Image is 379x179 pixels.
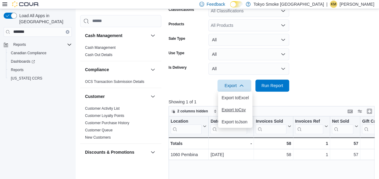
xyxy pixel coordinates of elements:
[85,93,148,99] button: Customer
[169,108,210,115] button: 2 columns hidden
[85,33,148,39] button: Cash Management
[171,118,202,134] div: Location
[256,118,286,124] div: Invoices Sold
[6,57,74,66] a: Dashboards
[149,32,156,39] button: Cash Management
[149,66,156,73] button: Compliance
[210,118,247,134] div: Date
[169,99,377,105] p: Showing 1 of 1
[177,109,208,114] span: 2 columns hidden
[331,1,336,8] span: KM
[218,116,252,128] button: Export toJson
[295,118,323,124] div: Invoices Ref
[6,49,74,57] button: Canadian Compliance
[8,58,37,65] a: Dashboards
[149,93,156,100] button: Customer
[210,118,252,134] button: Date
[149,149,156,156] button: Discounts & Promotions
[85,53,112,57] a: Cash Out Details
[295,140,328,147] div: 1
[6,66,74,74] button: Reports
[8,49,49,57] a: Canadian Compliance
[85,114,124,118] a: Customer Loyalty Points
[366,108,373,115] button: Enter fullscreen
[171,151,207,158] div: 1060 Pembina
[11,68,24,72] span: Reports
[66,30,69,34] button: Clear input
[85,149,134,155] h3: Discounts & Promotions
[346,108,354,115] button: Keyboard shortcuts
[295,118,328,134] button: Invoices Ref
[222,95,249,100] span: Export to Excel
[80,44,161,61] div: Cash Management
[8,49,72,57] span: Canadian Compliance
[8,75,45,82] a: [US_STATE] CCRS
[256,151,291,158] div: 58
[356,108,363,115] button: Display options
[85,106,120,111] span: Customer Activity List
[169,51,184,55] label: Use Type
[218,92,252,104] button: Export toExcel
[85,80,144,84] a: OCS Transaction Submission Details
[256,140,291,147] div: 58
[85,67,109,73] h3: Compliance
[85,79,144,84] span: OCS Transaction Submission Details
[210,151,252,158] div: [DATE]
[255,80,289,92] button: Run Report
[222,119,249,124] span: Export to Json
[85,46,115,50] a: Cash Management
[208,34,289,46] button: All
[208,63,289,75] button: All
[8,66,72,74] span: Reports
[261,83,283,89] span: Run Report
[230,1,243,8] input: Dark Mode
[80,78,161,88] div: Compliance
[13,42,26,47] span: Reports
[330,1,337,8] div: Krista Maitland
[211,108,238,115] button: Sort fields
[1,40,74,49] button: Reports
[207,1,225,7] span: Feedback
[11,59,35,64] span: Dashboards
[222,107,249,112] span: Export to Csv
[12,1,39,7] img: Cova
[85,67,148,73] button: Compliance
[85,33,122,39] h3: Cash Management
[326,1,327,8] p: |
[8,66,26,74] a: Reports
[210,140,252,147] div: -
[85,149,148,155] button: Discounts & Promotions
[170,140,207,147] div: Totals
[85,135,111,140] a: New Customers
[217,80,251,92] button: Export
[85,135,111,140] span: New Customers
[256,118,291,134] button: Invoices Sold
[11,76,42,81] span: [US_STATE] CCRS
[85,93,105,99] h3: Customer
[6,74,74,83] button: [US_STATE] CCRS
[8,75,72,82] span: Washington CCRS
[80,105,161,143] div: Customer
[11,41,72,48] span: Reports
[332,151,358,158] div: 57
[332,140,358,147] div: 57
[17,13,72,25] span: Load All Apps in [GEOGRAPHIC_DATA]
[256,118,286,134] div: Invoices Sold
[8,58,72,65] span: Dashboards
[254,1,324,8] p: Tokyo Smoke [GEOGRAPHIC_DATA]
[85,121,129,125] a: Customer Purchase History
[85,106,120,111] a: Customer Activity List
[85,128,112,132] a: Customer Queue
[169,22,184,27] label: Products
[295,151,328,158] div: 1
[218,104,252,116] button: Export toCsv
[4,38,72,98] nav: Complex example
[85,45,115,50] span: Cash Management
[11,51,46,55] span: Canadian Compliance
[332,118,353,134] div: Net Sold
[11,41,28,48] button: Reports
